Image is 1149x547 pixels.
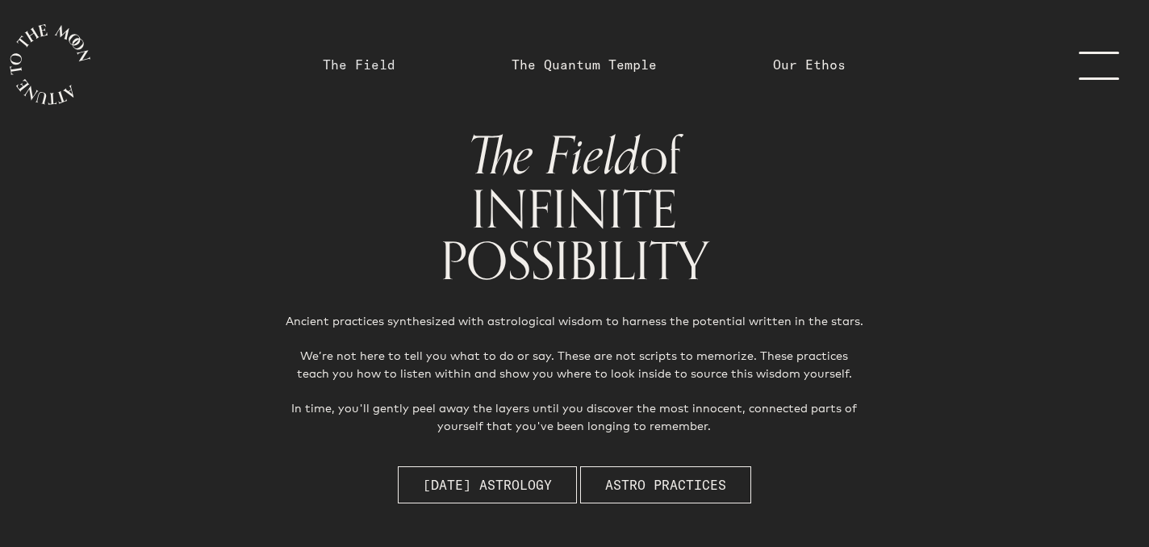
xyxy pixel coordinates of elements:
a: Our Ethos [773,55,846,74]
span: The Field [468,115,640,199]
span: [DATE] Astrology [423,475,552,495]
p: Ancient practices synthesized with astrological wisdom to harness the potential written in the st... [285,312,863,434]
a: The Field [323,55,395,74]
button: Astro Practices [580,466,751,503]
button: [DATE] Astrology [398,466,577,503]
a: The Quantum Temple [512,55,657,74]
h1: of INFINITE POSSIBILITY [259,129,889,286]
span: Astro Practices [605,475,726,495]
